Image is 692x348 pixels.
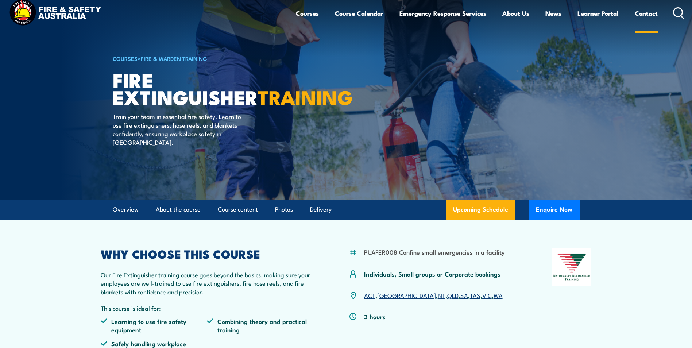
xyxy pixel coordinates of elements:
a: Photos [275,200,293,219]
a: Delivery [310,200,332,219]
h2: WHY CHOOSE THIS COURSE [101,248,314,259]
a: Emergency Response Services [399,4,486,23]
a: TAS [470,291,480,299]
a: Course Calendar [335,4,383,23]
a: Upcoming Schedule [446,200,515,220]
a: QLD [447,291,459,299]
a: ACT [364,291,375,299]
img: Nationally Recognised Training logo. [552,248,592,286]
button: Enquire Now [529,200,580,220]
p: Train your team in essential fire safety. Learn to use fire extinguishers, hose reels, and blanke... [113,112,246,146]
strong: TRAINING [258,81,353,112]
p: 3 hours [364,312,386,321]
a: VIC [482,291,492,299]
a: Learner Portal [577,4,619,23]
p: , , , , , , , [364,291,503,299]
a: About the course [156,200,201,219]
a: COURSES [113,54,138,62]
h1: Fire Extinguisher [113,71,293,105]
a: Courses [296,4,319,23]
a: Contact [635,4,658,23]
p: Our Fire Extinguisher training course goes beyond the basics, making sure your employees are well... [101,270,314,296]
a: Course content [218,200,258,219]
p: This course is ideal for: [101,304,314,312]
a: About Us [502,4,529,23]
a: SA [460,291,468,299]
a: WA [494,291,503,299]
a: NT [438,291,445,299]
li: PUAFER008 Confine small emergencies in a facility [364,248,505,256]
li: Learning to use fire safety equipment [101,317,207,334]
a: Fire & Warden Training [141,54,207,62]
li: Combining theory and practical training [207,317,313,334]
a: Overview [113,200,139,219]
p: Individuals, Small groups or Corporate bookings [364,270,500,278]
h6: > [113,54,293,63]
a: [GEOGRAPHIC_DATA] [377,291,436,299]
a: News [545,4,561,23]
